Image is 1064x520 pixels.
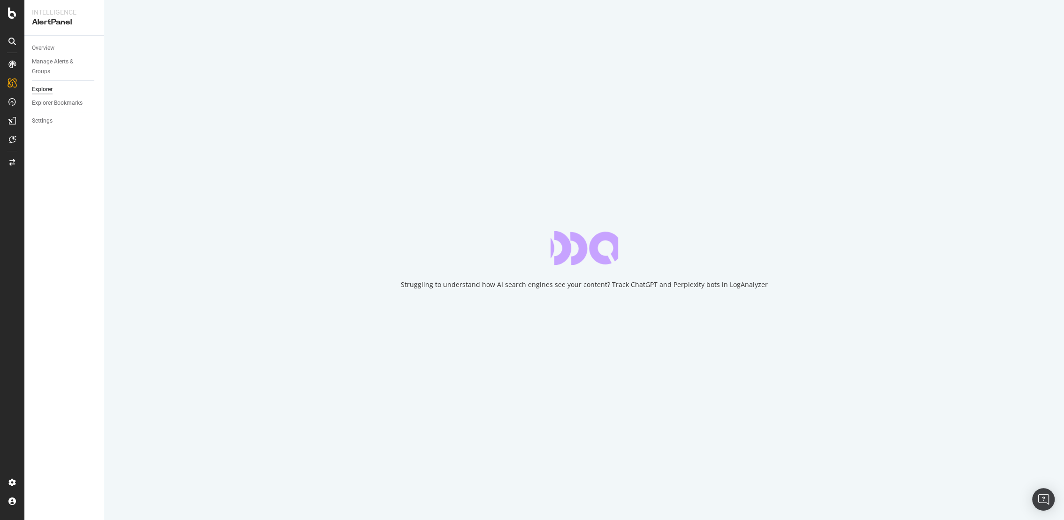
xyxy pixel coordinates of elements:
a: Settings [32,116,97,126]
div: Struggling to understand how AI search engines see your content? Track ChatGPT and Perplexity bot... [401,280,768,289]
div: Explorer [32,85,53,94]
a: Explorer [32,85,97,94]
div: Settings [32,116,53,126]
div: AlertPanel [32,17,96,28]
div: Intelligence [32,8,96,17]
div: animation [551,231,618,265]
div: Explorer Bookmarks [32,98,83,108]
div: Manage Alerts & Groups [32,57,88,77]
a: Manage Alerts & Groups [32,57,97,77]
a: Overview [32,43,97,53]
a: Explorer Bookmarks [32,98,97,108]
div: Open Intercom Messenger [1032,488,1055,511]
div: Overview [32,43,54,53]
